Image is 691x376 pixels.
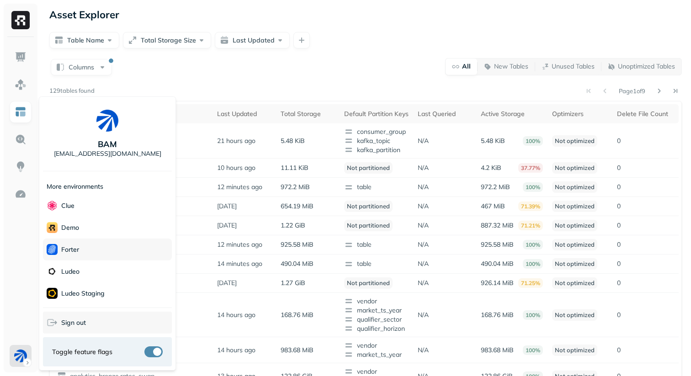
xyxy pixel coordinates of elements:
[61,245,79,254] p: Forter
[61,267,80,276] p: Ludeo
[52,348,112,356] span: Toggle feature flags
[47,222,58,233] img: demo
[61,201,74,210] p: Clue
[47,266,58,277] img: Ludeo
[47,182,103,191] p: More environments
[47,288,58,299] img: Ludeo Staging
[47,244,58,255] img: Forter
[98,139,117,149] p: BAM
[61,318,86,327] span: Sign out
[54,149,161,158] p: [EMAIL_ADDRESS][DOMAIN_NAME]
[47,200,58,211] img: Clue
[96,110,118,132] img: BAM
[61,289,105,298] p: Ludeo Staging
[61,223,79,232] p: demo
